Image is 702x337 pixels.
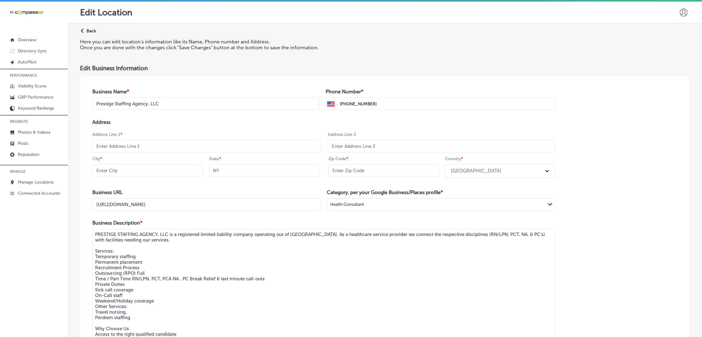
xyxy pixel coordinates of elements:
label: City [92,156,102,161]
p: Once you are done with the changes click "Save Changes" button at the bottom to save the informat... [80,45,476,51]
h4: Address [92,119,556,125]
p: Here you can edit location's information like its Name, Phone number and Address. [80,39,476,45]
label: Address Line 1 [92,132,122,137]
label: Country [445,156,463,161]
p: AutoPilot [18,59,36,65]
img: 660ab0bf-5cc7-4cb8-ba1c-48b5ae0f18e60NCTV_CLogo_TV_Black_-500x88.png [10,10,44,15]
div: [GEOGRAPHIC_DATA] [451,168,501,174]
input: Enter Business URL [92,198,321,211]
input: Enter Address Line 2 [328,140,555,152]
p: Overview [18,37,36,43]
h3: Edit Business Information [80,65,148,72]
input: NY [209,164,319,177]
label: Address Line 2 [328,132,356,137]
h4: Business URL [92,189,321,195]
div: Health Consultant [330,202,364,207]
p: Directory Sync [18,48,47,54]
p: Edit Location [80,7,132,18]
p: Back [86,28,96,34]
p: Keyword Rankings [18,106,54,111]
h4: Category, per your Google Business/Places profile [327,189,555,195]
label: Zip Code [328,156,348,161]
p: GBP Performance [18,95,54,100]
p: Connected Accounts [18,191,60,196]
h4: Business Name [92,89,319,95]
p: Manage Locations [18,180,54,185]
input: Enter Location Name [92,98,319,110]
input: Enter Address Line 1 [92,140,322,152]
p: Photos & Videos [18,130,50,135]
p: Posts [18,141,28,146]
input: Enter Zip Code [328,164,439,177]
p: Visibility Score [18,83,46,89]
h4: Business Description [92,220,556,226]
label: State [209,156,221,161]
h4: Phone Number [326,89,556,95]
input: Enter City [92,164,203,177]
input: Phone number [339,98,554,110]
p: Reputation [18,152,39,157]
